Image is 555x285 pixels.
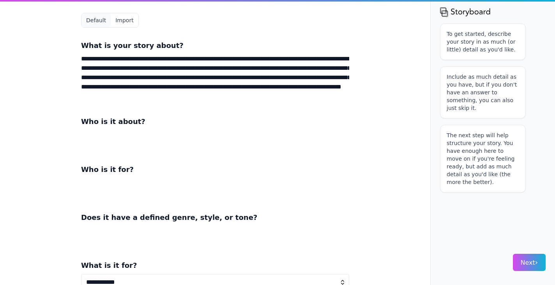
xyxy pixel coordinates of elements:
h3: Does it have a defined genre, style, or tone? [81,212,349,223]
p: Include as much detail as you have, but if you don't have an answer to something, you can also ju... [447,73,519,112]
img: storyboard [440,6,491,17]
h3: Who is it about? [81,116,349,127]
p: The next step will help structure your story. You have enough here to move on if you're feeling r... [447,131,519,186]
button: Next› [513,254,546,271]
p: To get started, describe your story in as much (or little) detail as you'd like. [447,30,519,53]
h3: Who is it for? [81,164,349,175]
h3: What is it for? [81,260,349,271]
button: Default [81,13,111,27]
h3: What is your story about? [81,40,349,51]
span: › [535,258,538,266]
button: Import [111,13,138,27]
span: Next [521,259,538,266]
